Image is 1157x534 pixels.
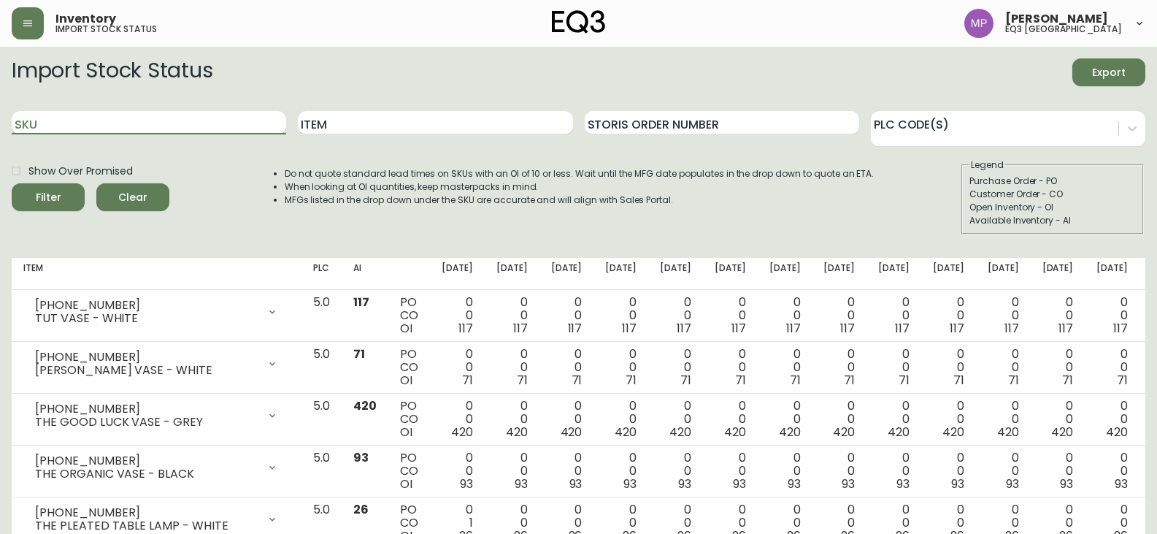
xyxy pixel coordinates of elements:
[615,424,637,440] span: 420
[878,348,910,387] div: 0 0
[888,424,910,440] span: 420
[724,424,746,440] span: 420
[496,400,528,439] div: 0 0
[460,476,473,492] span: 93
[551,400,583,439] div: 0 0
[715,400,746,439] div: 0 0
[285,180,875,194] li: When looking at OI quantities, keep masterpacks in mind.
[1005,25,1122,34] h5: eq3 [GEOGRAPHIC_DATA]
[933,400,964,439] div: 0 0
[552,10,606,34] img: logo
[551,296,583,335] div: 0 0
[353,449,369,466] span: 93
[1115,476,1128,492] span: 93
[605,451,637,491] div: 0 0
[485,258,539,290] th: [DATE]
[942,424,964,440] span: 420
[660,400,691,439] div: 0 0
[593,258,648,290] th: [DATE]
[55,25,157,34] h5: import stock status
[878,451,910,491] div: 0 0
[451,424,473,440] span: 420
[988,348,1019,387] div: 0 0
[786,320,801,337] span: 117
[1084,64,1134,82] span: Export
[823,296,855,335] div: 0 0
[561,424,583,440] span: 420
[715,296,746,335] div: 0 0
[400,400,418,439] div: PO CO
[626,372,637,389] span: 71
[788,476,801,492] span: 93
[677,320,691,337] span: 117
[35,312,258,325] div: TUT VASE - WHITE
[35,351,258,364] div: [PHONE_NUMBER]
[1005,13,1108,25] span: [PERSON_NAME]
[660,348,691,387] div: 0 0
[969,201,1136,214] div: Open Inventory - OI
[669,424,691,440] span: 420
[462,372,473,389] span: 71
[506,424,528,440] span: 420
[35,519,258,533] div: THE PLEATED TABLE LAMP - WHITE
[23,296,290,328] div: [PHONE_NUMBER]TUT VASE - WHITE
[551,451,583,491] div: 0 0
[1096,348,1128,387] div: 0 0
[951,476,964,492] span: 93
[1042,348,1074,387] div: 0 0
[35,403,258,416] div: [PHONE_NUMBER]
[400,372,412,389] span: OI
[1096,296,1128,335] div: 0 0
[108,188,158,207] span: Clear
[976,258,1031,290] th: [DATE]
[933,451,964,491] div: 0 0
[400,424,412,440] span: OI
[1096,451,1128,491] div: 0 0
[840,320,855,337] span: 117
[400,451,418,491] div: PO CO
[1085,258,1139,290] th: [DATE]
[933,296,964,335] div: 0 0
[23,348,290,380] div: [PHONE_NUMBER][PERSON_NAME] VASE - WHITE
[285,194,875,207] li: MFGs listed in the drop down under the SKU are accurate and will align with Sales Portal.
[36,188,61,207] div: Filter
[1042,400,1074,439] div: 0 0
[1051,424,1073,440] span: 420
[1042,296,1074,335] div: 0 0
[988,451,1019,491] div: 0 0
[833,424,855,440] span: 420
[735,372,746,389] span: 71
[660,451,691,491] div: 0 0
[285,167,875,180] li: Do not quote standard lead times on SKUs with an OI of 10 or less. Wait until the MFG date popula...
[969,175,1136,188] div: Purchase Order - PO
[969,159,1005,172] legend: Legend
[28,164,133,179] span: Show Over Promised
[842,476,855,492] span: 93
[648,258,703,290] th: [DATE]
[35,506,258,519] div: [PHONE_NUMBER]
[678,476,691,492] span: 93
[301,394,342,446] td: 5.0
[35,364,258,377] div: [PERSON_NAME] VASE - WHITE
[866,258,921,290] th: [DATE]
[1072,58,1145,86] button: Export
[23,451,290,484] div: [PHONE_NUMBER]THE ORGANIC VASE - BLACK
[442,348,473,387] div: 0 0
[988,296,1019,335] div: 0 0
[899,372,910,389] span: 71
[1117,372,1128,389] span: 71
[605,348,637,387] div: 0 0
[1058,320,1073,337] span: 117
[790,372,801,389] span: 71
[496,348,528,387] div: 0 0
[703,258,758,290] th: [DATE]
[1062,372,1073,389] span: 71
[353,397,377,414] span: 420
[605,296,637,335] div: 0 0
[997,424,1019,440] span: 420
[779,424,801,440] span: 420
[769,348,801,387] div: 0 0
[55,13,116,25] span: Inventory
[758,258,812,290] th: [DATE]
[1096,400,1128,439] div: 0 0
